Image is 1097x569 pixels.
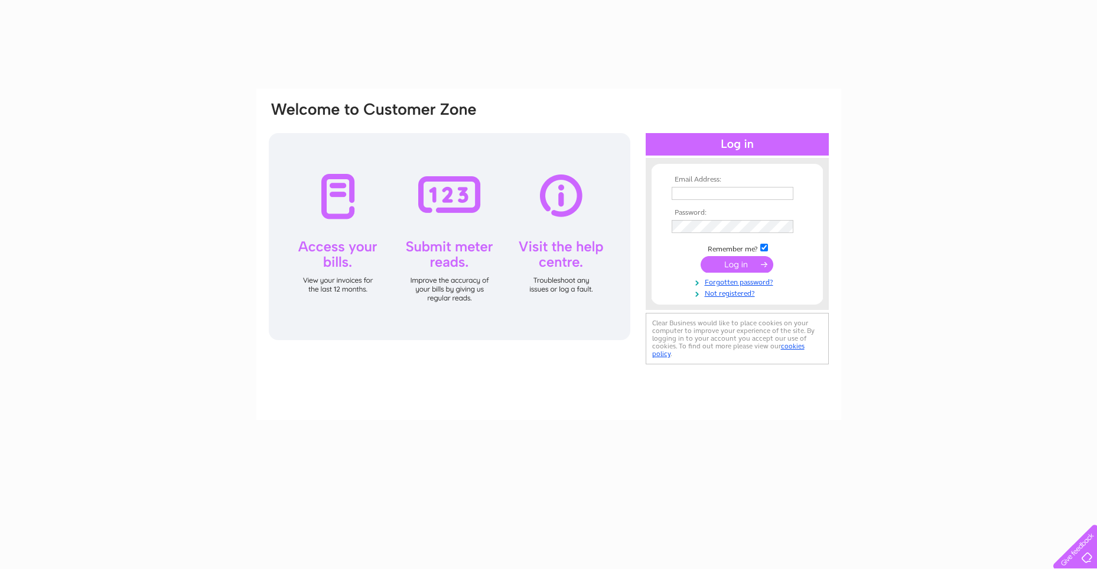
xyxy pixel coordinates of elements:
[669,209,806,217] th: Password:
[652,342,805,358] a: cookies policy
[669,176,806,184] th: Email Address:
[701,256,773,273] input: Submit
[646,313,829,364] div: Clear Business would like to place cookies on your computer to improve your experience of the sit...
[672,287,806,298] a: Not registered?
[669,242,806,254] td: Remember me?
[672,276,806,287] a: Forgotten password?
